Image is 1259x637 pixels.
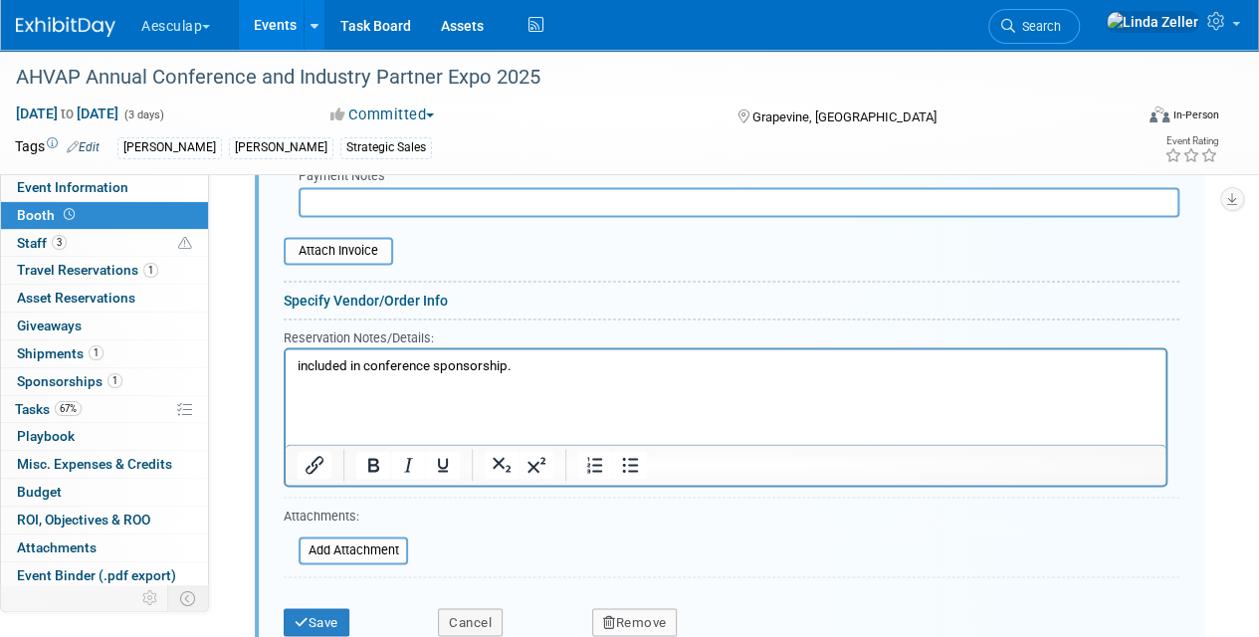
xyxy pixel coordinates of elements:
[284,293,448,309] a: Specify Vendor/Order Info
[1,534,208,561] a: Attachments
[298,451,331,479] button: Insert/edit link
[356,451,390,479] button: Bold
[1,230,208,257] a: Staff3
[1164,136,1218,146] div: Event Rating
[751,109,936,124] span: Grapevine, [GEOGRAPHIC_DATA]
[17,179,128,195] span: Event Information
[1,285,208,312] a: Asset Reservations
[17,539,97,555] span: Attachments
[1,479,208,506] a: Budget
[52,235,67,250] span: 3
[15,105,119,122] span: [DATE] [DATE]
[284,608,349,636] button: Save
[9,60,1117,96] div: AHVAP Annual Conference and Industry Partner Expo 2025
[143,263,158,278] span: 1
[1,396,208,423] a: Tasks67%
[426,451,460,479] button: Underline
[1015,19,1061,34] span: Search
[1,451,208,478] a: Misc. Expenses & Credits
[67,140,100,154] a: Edit
[17,235,67,251] span: Staff
[117,137,222,158] div: [PERSON_NAME]
[286,349,1165,444] iframe: Rich Text Area
[89,345,104,360] span: 1
[17,345,104,361] span: Shipments
[168,585,209,611] td: Toggle Event Tabs
[284,508,408,531] div: Attachments:
[122,108,164,121] span: (3 days)
[1,423,208,450] a: Playbook
[323,105,442,125] button: Committed
[15,136,100,159] td: Tags
[1,174,208,201] a: Event Information
[391,451,425,479] button: Italic
[485,451,519,479] button: Subscript
[1150,106,1169,122] img: Format-Inperson.png
[1,257,208,284] a: Travel Reservations1
[17,484,62,500] span: Budget
[1,340,208,367] a: Shipments1
[17,318,82,333] span: Giveaways
[16,17,115,37] img: ExhibitDay
[55,401,82,416] span: 67%
[60,207,79,222] span: Booth not reserved yet
[988,9,1080,44] a: Search
[1,507,208,533] a: ROI, Objectives & ROO
[107,373,122,388] span: 1
[133,585,168,611] td: Personalize Event Tab Strip
[58,106,77,121] span: to
[592,608,678,636] button: Remove
[1,368,208,395] a: Sponsorships1
[1,562,208,589] a: Event Binder (.pdf export)
[438,608,503,636] button: Cancel
[17,262,158,278] span: Travel Reservations
[17,456,172,472] span: Misc. Expenses & Credits
[578,451,612,479] button: Numbered list
[1,313,208,339] a: Giveaways
[1,202,208,229] a: Booth
[17,428,75,444] span: Playbook
[17,567,176,583] span: Event Binder (.pdf export)
[17,207,79,223] span: Booth
[1106,11,1199,33] img: Linda Zeller
[299,167,1179,187] div: Payment Notes
[613,451,647,479] button: Bullet list
[284,327,1167,347] div: Reservation Notes/Details:
[17,373,122,389] span: Sponsorships
[15,401,82,417] span: Tasks
[1043,104,1219,133] div: Event Format
[1172,107,1219,122] div: In-Person
[17,512,150,528] span: ROI, Objectives & ROO
[340,137,432,158] div: Strategic Sales
[178,235,192,253] span: Potential Scheduling Conflict -- at least one attendee is tagged in another overlapping event.
[229,137,333,158] div: [PERSON_NAME]
[520,451,553,479] button: Superscript
[17,290,135,306] span: Asset Reservations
